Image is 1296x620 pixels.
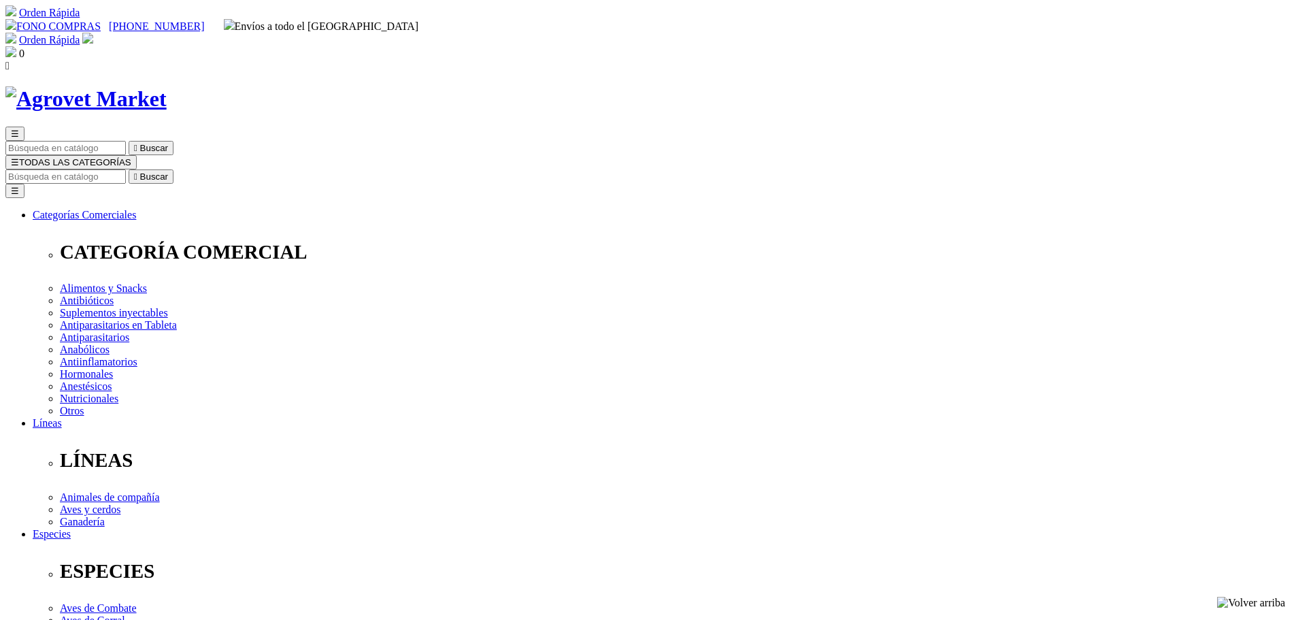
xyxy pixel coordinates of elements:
a: Líneas [33,417,62,429]
p: LÍNEAS [60,449,1291,472]
a: Animales de compañía [60,491,160,503]
a: Aves y cerdos [60,504,120,515]
p: ESPECIES [60,560,1291,583]
a: Anestésicos [60,380,112,392]
p: CATEGORÍA COMERCIAL [60,241,1291,263]
a: Especies [33,528,71,540]
a: Otros [60,405,84,417]
a: Ganadería [60,516,105,527]
a: Aves de Combate [60,602,137,614]
a: Nutricionales [60,393,118,404]
img: Volver arriba [1217,597,1285,609]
